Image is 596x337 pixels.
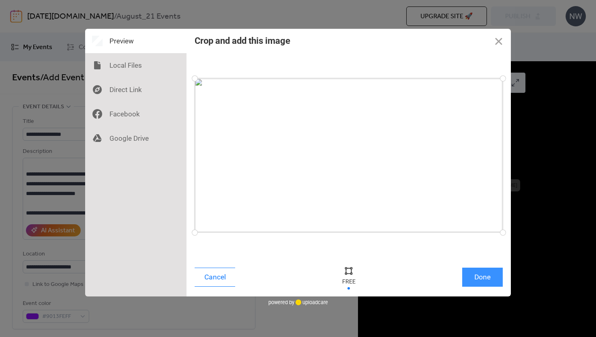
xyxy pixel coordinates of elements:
div: Google Drive [85,126,187,150]
div: powered by [268,296,328,309]
a: uploadcare [294,299,328,305]
button: Done [462,268,503,287]
div: Facebook [85,102,187,126]
div: Local Files [85,53,187,77]
button: Cancel [195,268,235,287]
div: Crop and add this image [195,36,290,46]
div: Preview [85,29,187,53]
button: Close [487,29,511,53]
div: Direct Link [85,77,187,102]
